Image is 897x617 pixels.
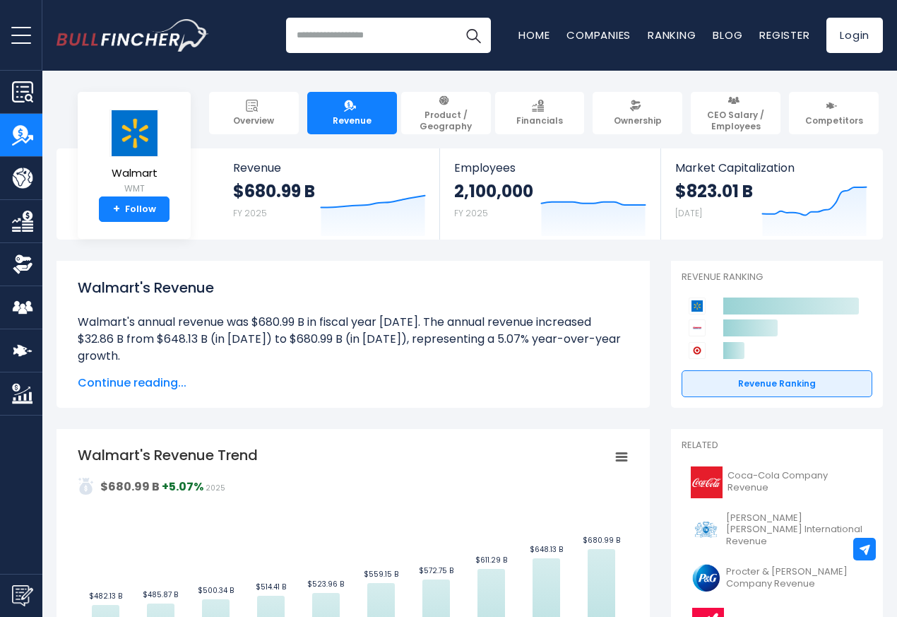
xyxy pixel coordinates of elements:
[713,28,742,42] a: Blog
[530,544,563,555] text: $648.13 B
[233,207,267,219] small: FY 2025
[689,319,706,336] img: Costco Wholesale Corporation competitors logo
[690,466,723,498] img: KO logo
[401,92,491,134] a: Product / Geography
[614,115,662,127] span: Ownership
[456,18,491,53] button: Search
[209,92,299,134] a: Overview
[440,148,660,240] a: Employees 2,100,000 FY 2025
[109,168,159,180] span: Walmart
[109,109,160,197] a: Walmart WMT
[691,92,780,134] a: CEO Salary / Employees
[162,478,203,495] strong: +5.07%
[99,196,170,222] a: +Follow
[648,28,696,42] a: Ranking
[57,19,208,52] a: Go to homepage
[219,148,440,240] a: Revenue $680.99 B FY 2025
[805,115,863,127] span: Competitors
[593,92,682,134] a: Ownership
[454,180,533,202] strong: 2,100,000
[661,148,881,240] a: Market Capitalization $823.01 B [DATE]
[408,110,485,131] span: Product / Geography
[516,115,563,127] span: Financials
[675,207,702,219] small: [DATE]
[454,207,488,219] small: FY 2025
[566,28,631,42] a: Companies
[682,558,872,597] a: Procter & [PERSON_NAME] Company Revenue
[682,271,872,283] p: Revenue Ranking
[689,298,706,315] img: Walmart competitors logo
[233,115,274,127] span: Overview
[675,161,867,175] span: Market Capitalization
[233,161,426,175] span: Revenue
[759,28,809,42] a: Register
[113,203,120,216] strong: +
[495,92,585,134] a: Financials
[143,589,178,600] text: $485.87 B
[583,535,620,546] text: $680.99 B
[518,28,550,42] a: Home
[233,180,315,202] strong: $680.99 B
[475,555,507,565] text: $611.29 B
[690,514,722,546] img: PM logo
[826,18,883,53] a: Login
[100,478,160,495] strong: $680.99 B
[78,445,258,465] tspan: Walmart's Revenue Trend
[307,92,397,134] a: Revenue
[333,115,372,127] span: Revenue
[675,180,753,202] strong: $823.01 B
[454,161,646,175] span: Employees
[419,565,453,576] text: $572.75 B
[682,370,872,397] a: Revenue Ranking
[689,342,706,359] img: Target Corporation competitors logo
[682,463,872,502] a: Coca-Cola Company Revenue
[307,579,344,589] text: $523.96 B
[682,509,872,552] a: [PERSON_NAME] [PERSON_NAME] International Revenue
[109,182,159,195] small: WMT
[697,110,774,131] span: CEO Salary / Employees
[78,277,629,298] h1: Walmart's Revenue
[78,478,95,495] img: addasd
[198,585,234,596] text: $500.34 B
[789,92,879,134] a: Competitors
[364,569,398,580] text: $559.15 B
[78,314,629,365] li: Walmart's annual revenue was $680.99 B in fiscal year [DATE]. The annual revenue increased $32.86...
[57,19,209,52] img: Bullfincher logo
[89,591,122,601] text: $482.13 B
[12,254,33,275] img: Ownership
[206,483,225,493] span: 2025
[78,375,629,392] span: Continue reading...
[256,582,286,592] text: $514.41 B
[690,562,722,594] img: PG logo
[682,440,872,452] p: Related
